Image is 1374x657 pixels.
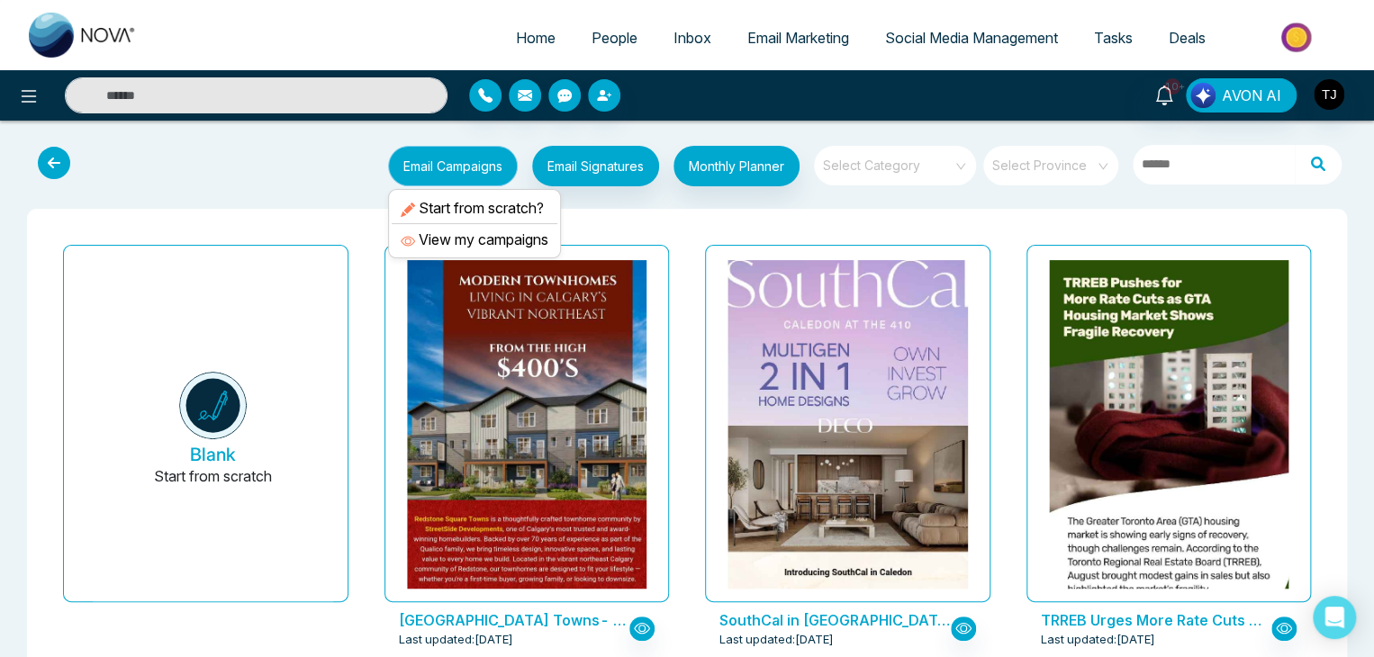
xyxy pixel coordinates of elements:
h5: Blank [190,444,236,465]
a: Social Media Management [867,21,1076,55]
img: Nova CRM Logo [29,13,137,58]
button: Email Signatures [532,146,659,186]
img: Market-place.gif [1233,17,1363,58]
p: Start from scratch [154,465,272,508]
button: BlankStart from scratch [93,260,333,601]
a: Email Marketing [729,21,867,55]
button: Monthly Planner [673,146,800,186]
span: Last updated: [DATE] [1041,631,1155,649]
span: Social Media Management [885,29,1058,47]
img: novacrm [179,372,247,439]
button: Email Campaigns [388,146,518,186]
a: Tasks [1076,21,1151,55]
img: User Avatar [1314,79,1344,110]
span: Deals [1169,29,1206,47]
span: People [592,29,637,47]
p: SouthCal in Caledon [719,609,950,631]
span: Email Marketing [747,29,849,47]
span: Last updated: [DATE] [719,631,834,649]
button: AVON AI [1186,78,1297,112]
span: AVON AI [1222,85,1281,106]
a: Deals [1151,21,1224,55]
a: Home [498,21,574,55]
a: Monthly Planner [659,146,800,191]
p: Redstone Square Towns- StreetSide Developments [399,609,629,631]
div: Open Intercom Messenger [1313,596,1356,639]
a: 10+ [1143,78,1186,110]
span: Home [516,29,556,47]
span: Last updated: [DATE] [399,631,513,649]
span: Inbox [673,29,711,47]
a: People [574,21,655,55]
a: Email Signatures [518,146,659,191]
a: View my campaigns [401,230,548,248]
a: Inbox [655,21,729,55]
p: TRREB Urges More Rate Cuts Amid GTA’s Fragile Housing Recovery [1041,609,1271,631]
span: Tasks [1094,29,1133,47]
span: 10+ [1164,78,1180,94]
img: Lead Flow [1190,83,1216,108]
li: Start from scratch? [392,193,557,224]
a: Email Campaigns [374,156,518,174]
